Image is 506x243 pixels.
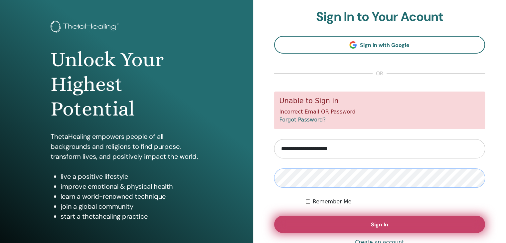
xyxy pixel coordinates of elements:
[61,201,203,211] li: join a global community
[61,171,203,181] li: live a positive lifestyle
[61,181,203,191] li: improve emotional & physical health
[51,47,203,122] h1: Unlock Your Highest Potential
[274,216,485,233] button: Sign In
[274,9,485,25] h2: Sign In to Your Acount
[306,198,485,206] div: Keep me authenticated indefinitely or until I manually logout
[279,97,480,105] h5: Unable to Sign in
[61,211,203,221] li: start a thetahealing practice
[274,36,485,54] a: Sign In with Google
[279,117,326,123] a: Forgot Password?
[313,198,352,206] label: Remember Me
[61,191,203,201] li: learn a world-renowned technique
[51,131,203,161] p: ThetaHealing empowers people of all backgrounds and religions to find purpose, transform lives, a...
[274,92,485,129] div: Incorrect Email OR Password
[373,70,387,78] span: or
[360,42,410,49] span: Sign In with Google
[371,221,388,228] span: Sign In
